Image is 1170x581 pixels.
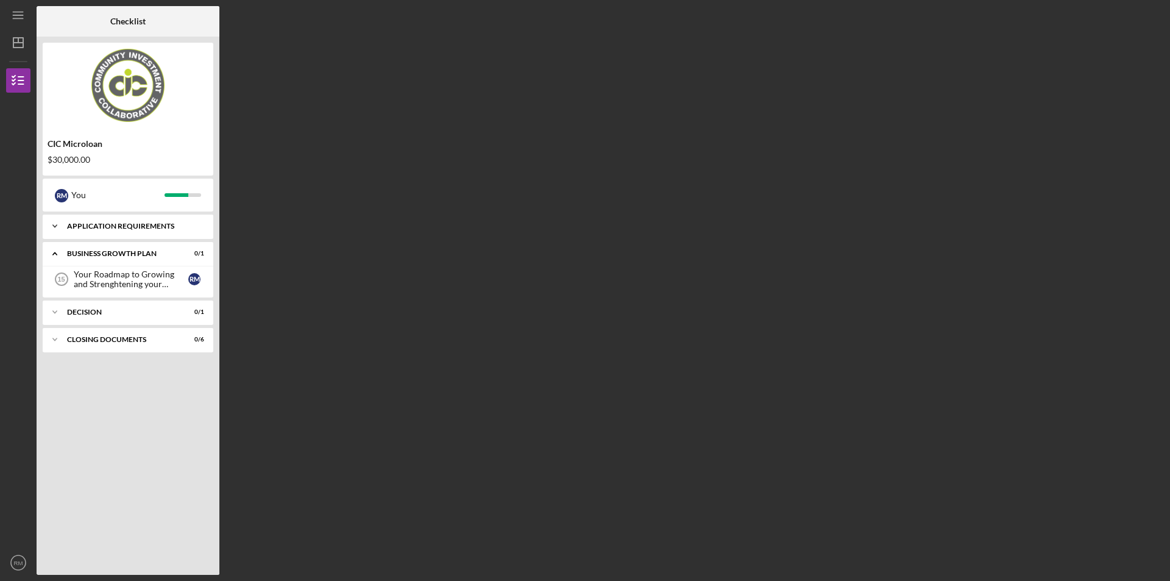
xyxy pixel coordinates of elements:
[67,223,198,230] div: APPLICATION REQUIREMENTS
[71,185,165,205] div: You
[67,336,174,343] div: CLOSING DOCUMENTS
[6,551,30,575] button: RM
[182,250,204,257] div: 0 / 1
[48,155,208,165] div: $30,000.00
[188,273,200,285] div: R M
[67,250,174,257] div: Business Growth Plan
[182,336,204,343] div: 0 / 6
[49,267,207,291] a: 15Your Roadmap to Growing and Strenghtening your BusinessRM
[43,49,213,122] img: Product logo
[14,560,23,566] text: RM
[55,189,68,202] div: R M
[74,269,188,289] div: Your Roadmap to Growing and Strenghtening your Business
[67,308,174,316] div: Decision
[57,276,65,283] tspan: 15
[182,308,204,316] div: 0 / 1
[110,16,146,26] b: Checklist
[48,139,208,149] div: CIC Microloan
